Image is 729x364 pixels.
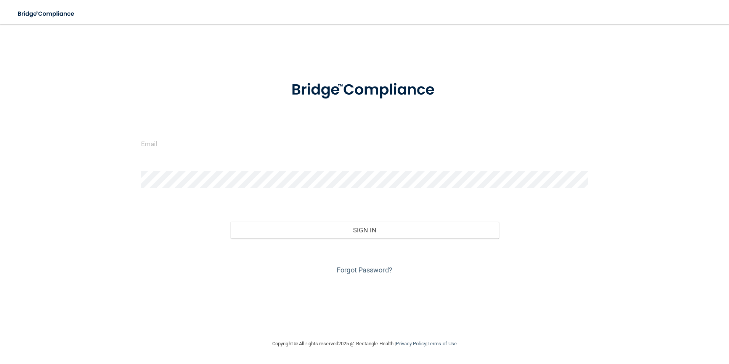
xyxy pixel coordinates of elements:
[11,6,82,22] img: bridge_compliance_login_screen.278c3ca4.svg
[230,222,499,238] button: Sign In
[427,341,457,346] a: Terms of Use
[276,70,453,110] img: bridge_compliance_login_screen.278c3ca4.svg
[396,341,426,346] a: Privacy Policy
[225,332,504,356] div: Copyright © All rights reserved 2025 @ Rectangle Health | |
[337,266,392,274] a: Forgot Password?
[141,135,588,152] input: Email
